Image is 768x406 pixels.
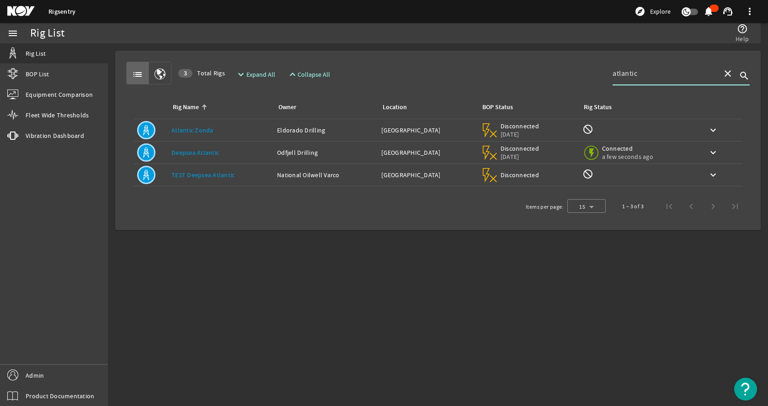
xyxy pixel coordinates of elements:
[132,69,143,80] mat-icon: list
[739,70,750,81] i: search
[48,7,75,16] a: Rigsentry
[235,69,243,80] mat-icon: expand_more
[287,69,294,80] mat-icon: expand_less
[277,102,370,112] div: Owner
[582,124,593,135] mat-icon: Rig Monitoring not available for this rig
[383,102,407,112] div: Location
[178,69,192,78] div: 3
[26,69,49,79] span: BOP List
[650,7,671,16] span: Explore
[736,34,749,43] span: Help
[708,147,719,158] mat-icon: keyboard_arrow_down
[26,371,44,380] span: Admin
[171,171,235,179] a: TEST Deepsea Atlantic
[613,68,715,79] input: Search...
[26,111,89,120] span: Fleet Wide Thresholds
[739,0,761,22] button: more_vert
[232,66,279,83] button: Expand All
[703,6,714,17] mat-icon: notifications
[602,144,653,153] span: Connected
[178,69,225,78] span: Total Rigs
[381,170,474,179] div: [GEOGRAPHIC_DATA]
[26,90,93,99] span: Equipment Comparison
[283,66,334,83] button: Collapse All
[708,125,719,136] mat-icon: keyboard_arrow_down
[602,153,653,161] span: a few seconds ago
[30,29,64,38] div: Rig List
[171,102,266,112] div: Rig Name
[737,23,748,34] mat-icon: help_outline
[722,6,733,17] mat-icon: support_agent
[7,28,18,39] mat-icon: menu
[501,171,539,179] span: Disconnected
[381,126,474,135] div: [GEOGRAPHIC_DATA]
[277,170,374,179] div: National Oilwell Varco
[501,130,539,138] span: [DATE]
[482,102,513,112] div: BOP Status
[26,131,84,140] span: Vibration Dashboard
[26,391,94,401] span: Product Documentation
[7,130,18,141] mat-icon: vibration
[173,102,199,112] div: Rig Name
[635,6,645,17] mat-icon: explore
[246,70,275,79] span: Expand All
[26,49,46,58] span: Rig List
[501,144,539,153] span: Disconnected
[501,153,539,161] span: [DATE]
[381,148,474,157] div: [GEOGRAPHIC_DATA]
[278,102,296,112] div: Owner
[298,70,330,79] span: Collapse All
[171,126,213,134] a: Atlantic Zonda
[631,4,674,19] button: Explore
[381,102,470,112] div: Location
[722,68,733,79] mat-icon: close
[582,169,593,179] mat-icon: Rig Monitoring not available for this rig
[708,169,719,180] mat-icon: keyboard_arrow_down
[622,202,644,211] div: 1 – 3 of 3
[501,122,539,130] span: Disconnected
[277,126,374,135] div: Eldorado Drilling
[277,148,374,157] div: Odfjell Drilling
[584,102,612,112] div: Rig Status
[171,148,219,157] a: Deepsea Atlantic
[734,378,757,401] button: Open Resource Center
[526,202,564,211] div: Items per page:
